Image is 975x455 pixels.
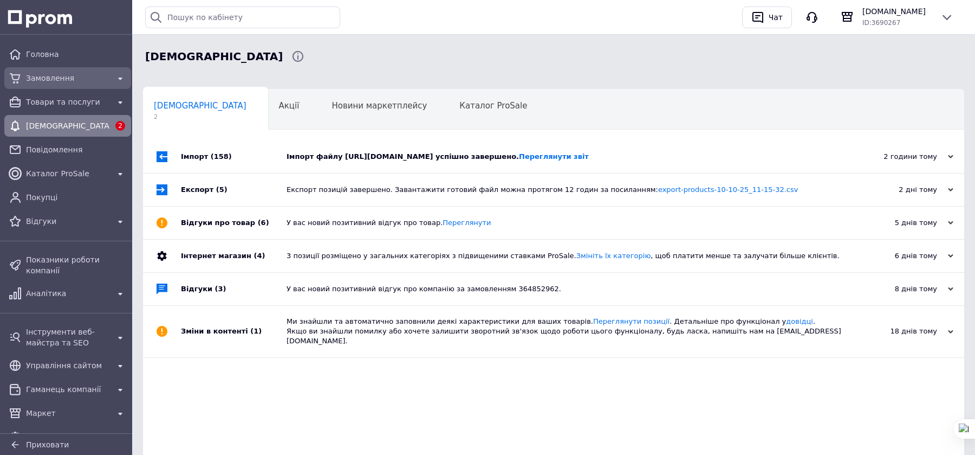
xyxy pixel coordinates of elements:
[181,174,287,206] div: Експорт
[181,273,287,305] div: Відгуки
[26,144,127,155] span: Повідомлення
[287,218,845,228] div: У вас новий позитивний відгук про товар.
[519,152,589,161] a: Переглянути звіт
[154,101,246,111] span: [DEMOGRAPHIC_DATA]
[26,97,109,107] span: Товари та послуги
[181,306,287,357] div: Зміни в контенті
[154,113,246,121] span: 2
[862,19,900,27] span: ID: 3690267
[658,185,798,194] a: export-products-10-10-25_11-15-32.csv
[845,251,953,261] div: 6 днів тому
[331,101,427,111] span: Новини маркетплейсу
[26,408,109,419] span: Маркет
[253,252,265,260] span: (4)
[250,327,262,335] span: (1)
[845,185,953,195] div: 2 дні тому
[459,101,527,111] span: Каталог ProSale
[742,7,792,28] button: Чат
[211,152,232,161] span: (158)
[26,49,127,60] span: Головна
[287,185,845,195] div: Експорт позицій завершено. Завантажити готовий файл можна протягом 12 годин за посиланням:
[287,284,845,294] div: У вас новий позитивний відгук про компанію за замовленням 364852962.
[576,252,651,260] a: Змініть їх категорію
[845,152,953,162] div: 2 години тому
[145,49,283,65] span: Сповіщення
[862,6,932,17] span: [DOMAIN_NAME]
[181,240,287,272] div: Інтернет магазин
[786,317,813,325] a: довідці
[766,9,785,25] div: Чат
[287,152,845,162] div: Імпорт файлу [URL][DOMAIN_NAME] успішно завершено.
[26,120,109,131] span: [DEMOGRAPHIC_DATA]
[26,73,109,84] span: Замовлення
[287,251,845,261] div: 3 позиції розміщено у загальних категоріях з підвищеними ставками ProSale. , щоб платити менше та...
[26,432,109,443] span: Налаштування
[26,254,127,276] span: Показники роботи компанії
[215,285,226,293] span: (3)
[443,219,491,227] a: Переглянути
[287,317,845,347] div: Ми знайшли та автоматично заповнили деякі характеристики для ваших товарів. . Детальніше про функ...
[258,219,269,227] span: (6)
[845,218,953,228] div: 5 днів тому
[279,101,300,111] span: Акції
[26,440,69,449] span: Приховати
[593,317,669,325] a: Переглянути позиції
[26,384,109,395] span: Гаманець компанії
[181,207,287,239] div: Відгуки про товар
[26,288,109,299] span: Аналітика
[26,326,109,348] span: Інструменти веб-майстра та SEO
[845,284,953,294] div: 8 днів тому
[26,216,109,227] span: Відгуки
[26,360,109,371] span: Управління сайтом
[115,121,125,131] span: 2
[26,168,109,179] span: Каталог ProSale
[26,192,127,203] span: Покупці
[845,326,953,336] div: 18 днів тому
[216,185,227,194] span: (5)
[181,140,287,173] div: Імпорт
[145,7,340,28] input: Пошук по кабінету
